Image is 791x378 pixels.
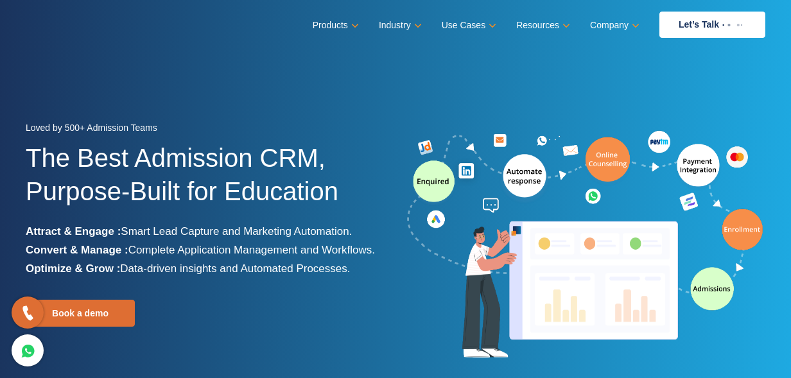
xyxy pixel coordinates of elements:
a: Products [313,16,356,35]
img: admission-software-home-page-header [405,128,765,363]
a: Let’s Talk [659,12,765,38]
a: Company [590,16,637,35]
span: Data-driven insights and Automated Processes. [120,262,350,275]
a: Book a demo [26,300,135,327]
a: Industry [379,16,419,35]
div: Loved by 500+ Admission Teams [26,119,386,141]
a: Resources [516,16,568,35]
h1: The Best Admission CRM, Purpose-Built for Education [26,141,386,222]
b: Optimize & Grow : [26,262,120,275]
span: Complete Application Management and Workflows. [128,244,375,256]
b: Attract & Engage : [26,225,121,237]
a: Use Cases [442,16,494,35]
b: Convert & Manage : [26,244,128,256]
span: Smart Lead Capture and Marketing Automation. [121,225,352,237]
